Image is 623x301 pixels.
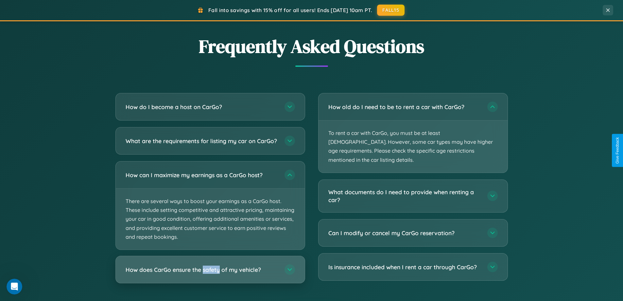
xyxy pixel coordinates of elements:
h3: Can I modify or cancel my CarGo reservation? [328,229,481,237]
span: Fall into savings with 15% off for all users! Ends [DATE] 10am PT. [208,7,372,13]
button: FALL15 [377,5,405,16]
iframe: Intercom live chat [7,279,22,294]
h3: What documents do I need to provide when renting a car? [328,188,481,204]
h3: How do I become a host on CarGo? [126,103,278,111]
h3: What are the requirements for listing my car on CarGo? [126,137,278,145]
h3: How does CarGo ensure the safety of my vehicle? [126,266,278,274]
p: To rent a car with CarGo, you must be at least [DEMOGRAPHIC_DATA]. However, some car types may ha... [319,121,508,173]
h3: Is insurance included when I rent a car through CarGo? [328,263,481,271]
p: There are several ways to boost your earnings as a CarGo host. These include setting competitive ... [116,189,305,250]
h3: How can I maximize my earnings as a CarGo host? [126,171,278,179]
div: Give Feedback [615,137,620,164]
h2: Frequently Asked Questions [115,34,508,59]
h3: How old do I need to be to rent a car with CarGo? [328,103,481,111]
